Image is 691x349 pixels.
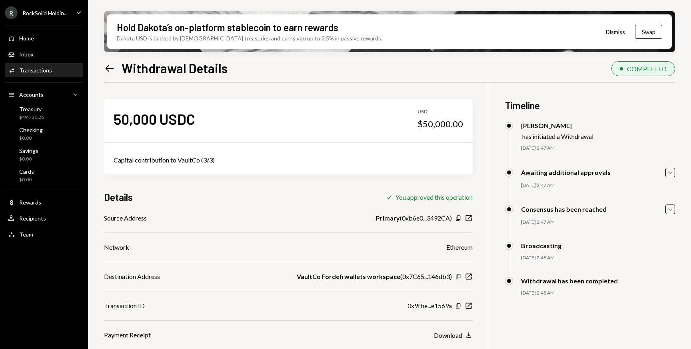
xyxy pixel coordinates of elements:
[522,132,593,140] div: has initiated a Withdrawal
[5,211,83,225] a: Recipients
[5,124,83,143] a: Checking$0.00
[521,242,561,249] div: Broadcasting
[521,168,611,176] div: Awaiting additional approvals
[5,63,83,77] a: Transactions
[5,87,83,102] a: Accounts
[376,213,400,223] b: Primary
[596,22,635,41] button: Dismiss
[521,182,675,189] div: [DATE] 2:47 AM
[114,155,463,165] div: Capital contribution to VaultCo (3/3)
[104,272,160,281] div: Destination Address
[19,147,38,154] div: Savings
[5,145,83,164] a: Savings$0.00
[19,91,44,98] div: Accounts
[5,6,18,19] div: R
[19,35,34,42] div: Home
[395,193,473,201] div: You approved this operation
[521,145,675,152] div: [DATE] 2:47 AM
[19,168,34,175] div: Cards
[19,156,38,162] div: $0.00
[104,213,147,223] div: Source Address
[104,243,129,252] div: Network
[22,10,68,16] div: RockSolid Holdin...
[104,301,145,311] div: Transaction ID
[521,205,607,213] div: Consensus has been reached
[635,25,662,39] button: Swap
[19,126,43,133] div: Checking
[19,51,34,58] div: Inbox
[521,122,593,129] div: [PERSON_NAME]
[104,330,151,340] div: Payment Receipt
[417,118,463,130] div: $50,000.00
[417,108,463,115] div: USD
[19,106,44,112] div: Treasury
[376,213,452,223] div: ( 0xb6e0...3492CA )
[434,331,462,339] div: Download
[505,99,675,112] h3: Timeline
[19,215,46,222] div: Recipients
[117,34,382,42] div: Dakota USD is backed by [DEMOGRAPHIC_DATA] treasuries and earns you up to 3.5% in passive rewards.
[114,110,195,128] div: 50,000 USDC
[521,277,618,285] div: Withdrawal has been completed
[5,31,83,45] a: Home
[5,195,83,209] a: Rewards
[521,290,675,297] div: [DATE] 2:48 AM
[122,60,228,76] h1: Withdrawal Details
[297,272,400,281] b: VaultCo Fordefi wallets workspace
[627,65,667,72] div: COMPLETED
[5,227,83,241] a: Team
[19,135,43,142] div: $0.00
[434,331,473,340] button: Download
[5,166,83,185] a: Cards$0.00
[104,191,133,204] h3: Details
[521,219,675,226] div: [DATE] 2:47 AM
[407,301,452,311] div: 0x9fbe...e1569a
[297,272,452,281] div: ( 0x7C65...146db3 )
[19,114,44,121] div: $49,731.26
[521,255,675,261] div: [DATE] 2:48 AM
[19,67,52,74] div: Transactions
[19,231,33,238] div: Team
[446,243,473,252] div: Ethereum
[117,21,338,34] div: Hold Dakota’s on-platform stablecoin to earn rewards
[5,47,83,61] a: Inbox
[19,199,41,206] div: Rewards
[19,177,34,183] div: $0.00
[5,103,83,122] a: Treasury$49,731.26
